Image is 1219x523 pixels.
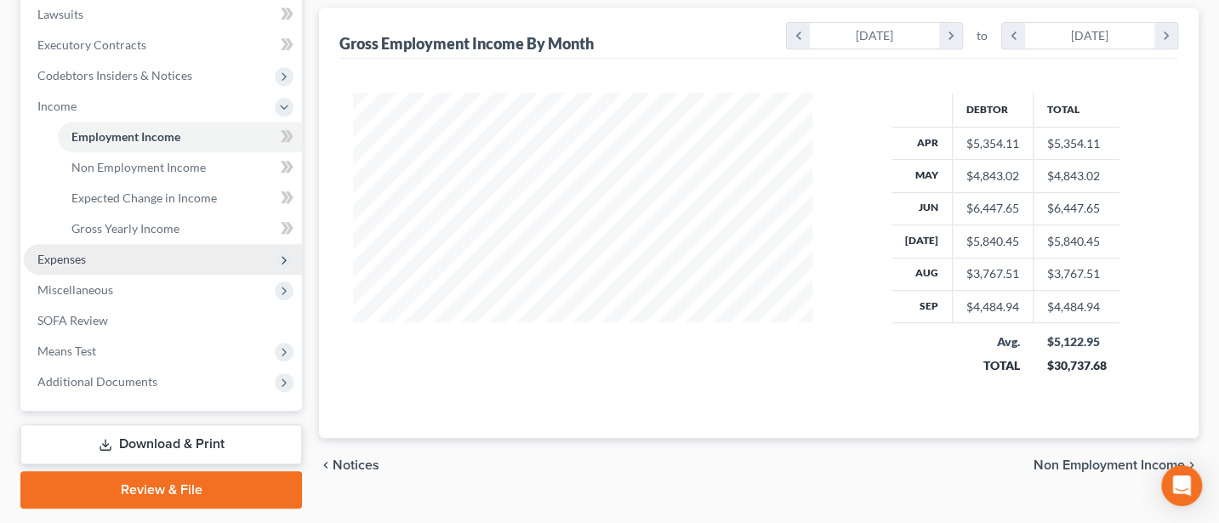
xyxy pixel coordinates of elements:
[1154,23,1177,48] i: chevron_right
[966,135,1019,152] div: $5,354.11
[1033,127,1119,159] td: $5,354.11
[1185,458,1199,472] i: chevron_right
[810,23,940,48] div: [DATE]
[58,213,302,244] a: Gross Yearly Income
[37,374,157,389] span: Additional Documents
[1033,225,1119,258] td: $5,840.45
[24,305,302,336] a: SOFA Review
[787,23,810,48] i: chevron_left
[58,183,302,213] a: Expected Change in Income
[20,471,302,509] a: Review & File
[1033,93,1119,127] th: Total
[939,23,962,48] i: chevron_right
[1034,458,1199,472] button: Non Employment Income chevron_right
[966,298,1019,316] div: $4,484.94
[37,37,146,52] span: Executory Contracts
[37,252,86,266] span: Expenses
[319,458,333,472] i: chevron_left
[977,27,988,44] span: to
[891,258,953,290] th: Aug
[1025,23,1155,48] div: [DATE]
[891,291,953,323] th: Sep
[891,127,953,159] th: Apr
[966,200,1019,217] div: $6,447.65
[966,333,1019,350] div: Avg.
[333,458,379,472] span: Notices
[37,313,108,327] span: SOFA Review
[891,225,953,258] th: [DATE]
[37,344,96,358] span: Means Test
[1033,258,1119,290] td: $3,767.51
[37,282,113,297] span: Miscellaneous
[71,190,217,205] span: Expected Change in Income
[37,68,192,82] span: Codebtors Insiders & Notices
[966,357,1019,374] div: TOTAL
[1033,291,1119,323] td: $4,484.94
[966,168,1019,185] div: $4,843.02
[20,424,302,464] a: Download & Print
[71,129,180,144] span: Employment Income
[891,160,953,192] th: May
[71,160,206,174] span: Non Employment Income
[1034,458,1185,472] span: Non Employment Income
[1046,357,1106,374] div: $30,737.68
[1161,465,1202,506] div: Open Intercom Messenger
[24,30,302,60] a: Executory Contracts
[1002,23,1025,48] i: chevron_left
[1033,192,1119,225] td: $6,447.65
[966,233,1019,250] div: $5,840.45
[319,458,379,472] button: chevron_left Notices
[37,7,83,21] span: Lawsuits
[891,192,953,225] th: Jun
[71,221,179,236] span: Gross Yearly Income
[58,122,302,152] a: Employment Income
[37,99,77,113] span: Income
[339,33,594,54] div: Gross Employment Income By Month
[966,265,1019,282] div: $3,767.51
[952,93,1033,127] th: Debtor
[1046,333,1106,350] div: $5,122.95
[1033,160,1119,192] td: $4,843.02
[58,152,302,183] a: Non Employment Income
